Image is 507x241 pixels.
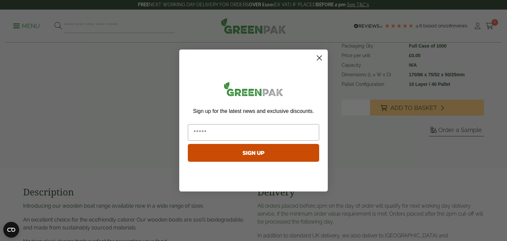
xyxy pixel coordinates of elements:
button: SIGN UP [188,144,319,162]
img: greenpak_logo [188,79,319,101]
input: Email [188,124,319,141]
span: Sign up for the latest news and exclusive discounts. [193,108,314,114]
button: Open CMP widget [3,222,19,238]
button: Close dialog [314,52,325,64]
